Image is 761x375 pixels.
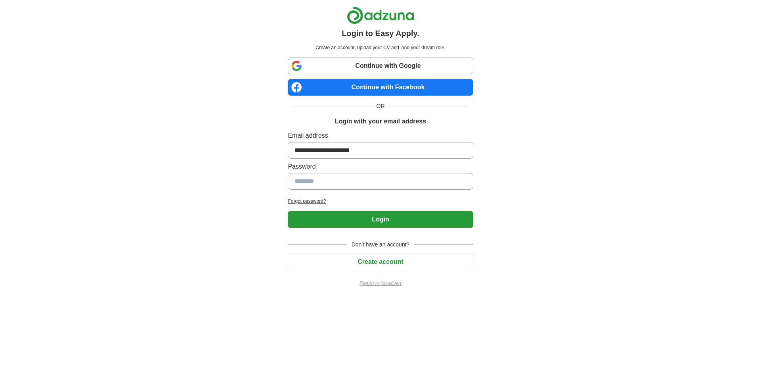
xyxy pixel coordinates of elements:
[288,79,473,96] a: Continue with Facebook
[288,198,473,205] a: Forgot password?
[288,258,473,265] a: Create account
[288,280,473,287] a: Return to job advert
[288,162,473,171] label: Password
[347,240,415,249] span: Don't have an account?
[288,211,473,228] button: Login
[289,44,471,51] p: Create an account, upload your CV and land your dream role.
[372,102,390,110] span: OR
[335,117,426,126] h1: Login with your email address
[342,27,419,39] h1: Login to Easy Apply.
[288,58,473,74] a: Continue with Google
[288,131,473,140] label: Email address
[288,254,473,270] button: Create account
[347,6,414,24] img: Adzuna logo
